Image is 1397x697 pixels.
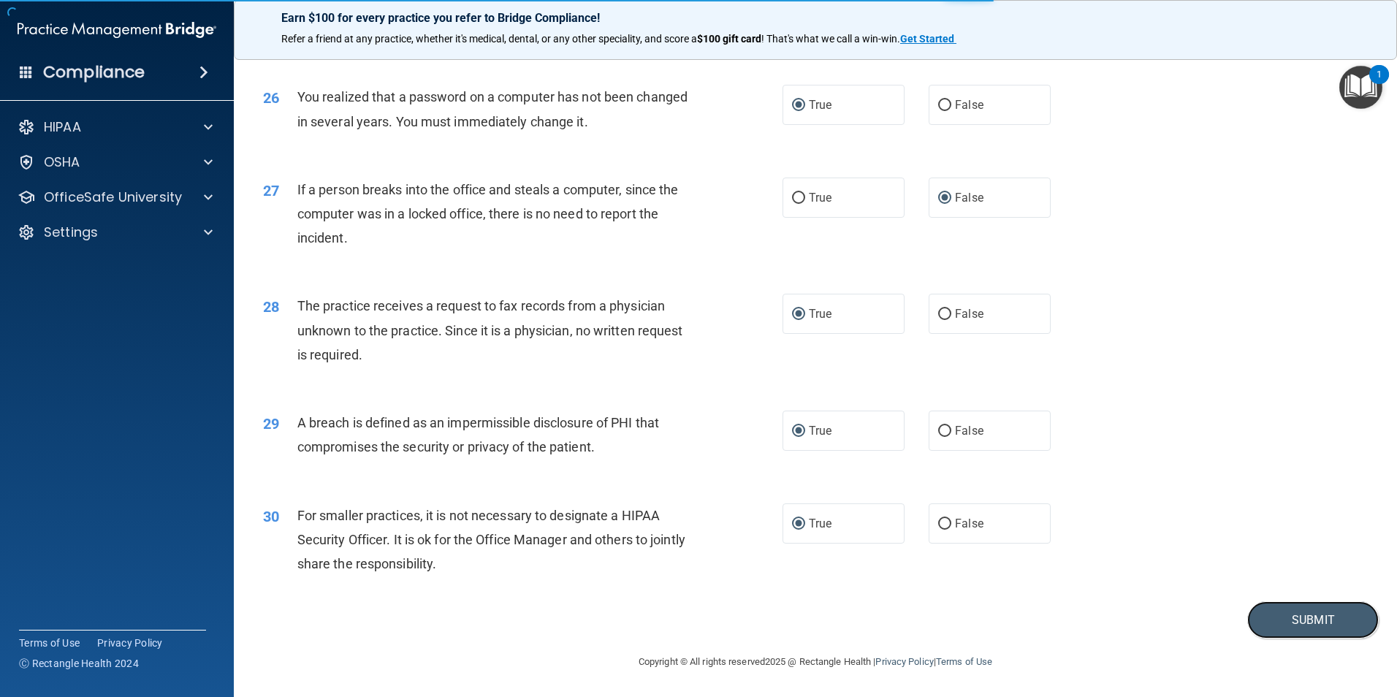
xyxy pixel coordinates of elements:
p: Settings [44,224,98,241]
img: PMB logo [18,15,216,45]
p: Earn $100 for every practice you refer to Bridge Compliance! [281,11,1350,25]
strong: $100 gift card [697,33,761,45]
p: OfficeSafe University [44,188,182,206]
span: False [955,191,983,205]
span: True [809,307,831,321]
span: 26 [263,89,279,107]
p: OSHA [44,153,80,171]
a: Privacy Policy [875,656,933,667]
div: Copyright © All rights reserved 2025 @ Rectangle Health | | [549,639,1082,685]
a: Terms of Use [19,636,80,650]
input: True [792,193,805,204]
span: True [809,191,831,205]
span: 30 [263,508,279,525]
span: Refer a friend at any practice, whether it's medical, dental, or any other speciality, and score a [281,33,697,45]
a: Get Started [900,33,956,45]
p: HIPAA [44,118,81,136]
input: True [792,426,805,437]
a: Settings [18,224,213,241]
span: A breach is defined as an impermissible disclosure of PHI that compromises the security or privac... [297,415,659,454]
span: True [809,517,831,530]
input: True [792,309,805,320]
span: ! That's what we call a win-win. [761,33,900,45]
span: False [955,307,983,321]
span: 28 [263,298,279,316]
span: The practice receives a request to fax records from a physician unknown to the practice. Since it... [297,298,683,362]
button: Open Resource Center, 1 new notification [1339,66,1382,109]
h4: Compliance [43,62,145,83]
span: False [955,98,983,112]
a: OSHA [18,153,213,171]
div: 1 [1377,75,1382,94]
input: False [938,309,951,320]
input: False [938,193,951,204]
span: True [809,98,831,112]
span: Ⓒ Rectangle Health 2024 [19,656,139,671]
span: If a person breaks into the office and steals a computer, since the computer was in a locked offi... [297,182,679,245]
input: False [938,100,951,111]
a: Terms of Use [936,656,992,667]
span: 27 [263,182,279,199]
span: You realized that a password on a computer has not been changed in several years. You must immedi... [297,89,688,129]
input: False [938,426,951,437]
a: HIPAA [18,118,213,136]
span: 29 [263,415,279,433]
input: True [792,519,805,530]
span: For smaller practices, it is not necessary to designate a HIPAA Security Officer. It is ok for th... [297,508,685,571]
span: False [955,517,983,530]
a: Privacy Policy [97,636,163,650]
a: OfficeSafe University [18,188,213,206]
span: False [955,424,983,438]
input: True [792,100,805,111]
strong: Get Started [900,33,954,45]
button: Submit [1247,601,1379,639]
span: True [809,424,831,438]
input: False [938,519,951,530]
